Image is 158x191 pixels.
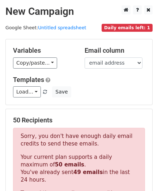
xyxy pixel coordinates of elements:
a: Untitled spreadsheet [38,25,86,30]
span: Daily emails left: 1 [102,24,153,32]
a: Copy/paste... [13,57,57,69]
h5: 50 Recipients [13,116,145,124]
h2: New Campaign [5,5,153,18]
small: Google Sheet: [5,25,86,30]
a: Templates [13,76,44,83]
strong: 49 emails [73,169,103,175]
p: Your current plan supports a daily maximum of . You've already sent in the last 24 hours. [21,153,137,184]
a: Load... [13,86,41,97]
a: Daily emails left: 1 [102,25,153,30]
button: Save [52,86,71,97]
h5: Email column [85,47,145,55]
strong: 50 emails [55,161,84,168]
iframe: Chat Widget [122,156,158,191]
h5: Variables [13,47,74,55]
p: Sorry, you don't have enough daily email credits to send these emails. [21,133,137,148]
